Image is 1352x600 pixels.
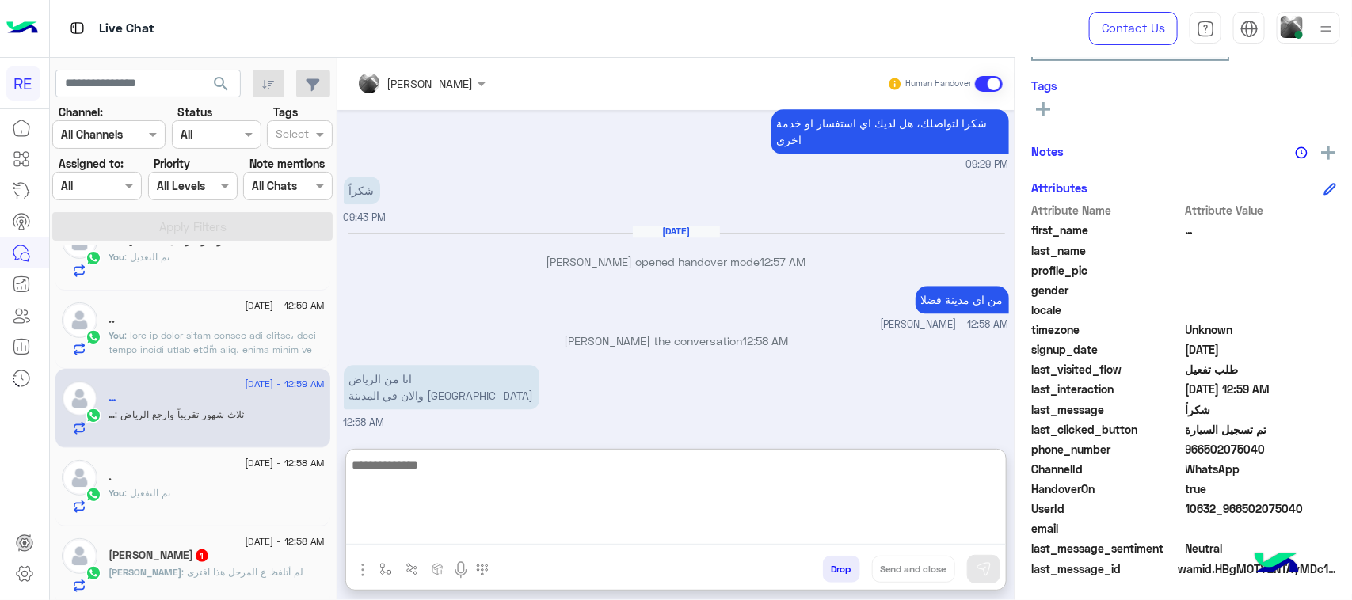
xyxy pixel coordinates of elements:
span: last_message [1031,401,1183,418]
button: select flow [373,556,399,582]
img: userImage [1281,16,1303,38]
small: Human Handover [905,78,972,90]
span: profile_pic [1031,262,1183,279]
span: [DATE] - 12:59 AM [245,377,324,391]
img: hulul-logo.png [1249,537,1304,592]
button: Apply Filters [52,212,333,241]
p: 9/9/2025, 9:29 PM [771,109,1009,154]
span: null [1186,302,1337,318]
p: 10/9/2025, 12:58 AM [916,286,1009,313]
span: [PERSON_NAME] - 12:58 AM [881,317,1009,332]
span: last_message_sentiment [1031,540,1183,556]
h6: [DATE] [633,226,720,237]
span: لم أتلفظ ع المرحل هذا افترى [182,566,304,578]
img: defaultAdmin.png [62,460,97,496]
span: 0 [1186,540,1337,556]
span: [PERSON_NAME] [109,566,182,578]
span: wamid.HBgMOTY2NTAyMDc1MDQwFQIAEhgUM0E2N0M2RkVERjI1NDM4NTUwRUYA [1178,560,1336,577]
p: Live Chat [99,18,154,40]
span: last_message_id [1031,560,1175,577]
a: Contact Us [1089,12,1178,45]
span: 12:57 AM [760,255,806,268]
label: Assigned to: [59,155,124,172]
span: شكراً [1186,401,1337,418]
img: WhatsApp [86,250,101,266]
span: طلب تفعيل [1186,361,1337,378]
span: last_name [1031,242,1183,259]
span: email [1031,520,1183,537]
span: [DATE] - 12:58 AM [245,456,324,470]
img: send voice note [451,560,470,579]
label: Priority [154,155,190,172]
span: ثلاث شهور تقريباً وارجع الرياض [116,408,245,420]
img: WhatsApp [86,487,101,503]
span: 10632_966502075040 [1186,500,1337,517]
h6: Tags [1031,78,1336,93]
span: 2 [1186,461,1337,477]
span: gender [1031,282,1183,298]
p: 10/9/2025, 12:58 AM [344,365,539,409]
span: UserId [1031,500,1183,517]
img: tab [1197,20,1215,38]
span: تم التفعيل [125,487,171,499]
h5: .. [109,313,116,326]
label: Tags [273,104,298,120]
span: null [1186,282,1337,298]
h5: ابوسلمان الغصاب [109,549,210,562]
button: create order [425,556,451,582]
span: null [1186,520,1337,537]
span: last_clicked_button [1031,421,1183,438]
span: … [109,408,116,420]
span: You [109,251,125,263]
img: notes [1295,146,1308,159]
span: تم التعديل [125,251,170,263]
span: [DATE] - 12:58 AM [245,534,324,549]
span: last_visited_flow [1031,361,1183,378]
span: true [1186,480,1337,497]
span: 12:58 AM [742,334,788,347]
img: add [1321,146,1335,160]
img: WhatsApp [86,565,101,581]
span: locale [1031,302,1183,318]
img: WhatsApp [86,408,101,423]
img: create order [432,563,444,575]
img: send message [976,561,992,577]
label: Channel: [59,104,103,120]
img: select flow [379,563,392,575]
span: 1 [196,549,208,562]
div: RE [6,66,40,101]
span: 2025-09-09T21:59:11.3301411Z [1186,381,1337,397]
h6: Notes [1031,144,1064,158]
p: [PERSON_NAME] opened handover mode [344,253,1009,270]
img: tab [1240,20,1259,38]
img: tab [67,18,87,38]
span: 09:29 PM [966,158,1009,173]
span: [DATE] - 12:59 AM [245,298,324,313]
span: timezone [1031,321,1183,338]
img: defaultAdmin.png [62,538,97,574]
span: 09:43 PM [344,211,387,223]
img: profile [1316,19,1336,39]
img: WhatsApp [86,329,101,345]
img: Logo [6,12,38,45]
span: 2025-09-09T18:14:21.549Z [1186,341,1337,358]
span: Attribute Value [1186,202,1337,218]
img: send attachment [353,560,372,579]
span: HandoverOn [1031,480,1183,497]
span: You [109,487,125,499]
span: first_name [1031,222,1183,238]
h5: … [109,391,117,404]
span: Attribute Name [1031,202,1183,218]
span: … [1186,222,1337,238]
h5: . [109,470,112,484]
p: [PERSON_NAME] the conversation [344,332,1009,349]
label: Note mentions [249,155,325,172]
button: search [202,70,241,104]
span: رحلة هو تطبيق مبتكر لخدمات نقل الركاب، مصمم علشان يقدملك تجربة تنقّل سلسة، مريحة وآمنة في كل وقت ... [109,329,324,541]
img: make a call [476,564,489,576]
button: Drop [823,556,860,583]
span: ChannelId [1031,461,1183,477]
label: Status [177,104,212,120]
span: signup_date [1031,341,1183,358]
span: phone_number [1031,441,1183,458]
